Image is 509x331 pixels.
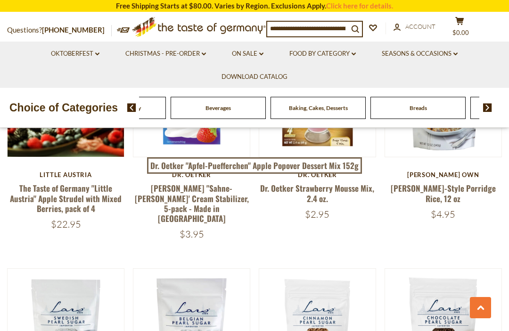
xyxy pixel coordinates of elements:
a: Food By Category [289,49,356,59]
span: $22.95 [51,218,81,230]
a: Beverages [205,104,231,111]
div: Dr. Oetker [133,171,250,178]
span: $3.95 [180,228,204,240]
a: Christmas - PRE-ORDER [125,49,206,59]
a: [PERSON_NAME]-Style Porridge Rice, 12 oz [391,182,496,204]
a: On Sale [232,49,263,59]
div: Dr. Oetker [259,171,376,178]
a: [PHONE_NUMBER] [42,25,105,34]
a: Dr. Oetker Strawberry Mousse Mix, 2.4 oz. [260,182,374,204]
button: $0.00 [445,17,474,40]
a: Account [394,22,435,32]
a: Oktoberfest [51,49,99,59]
p: Questions? [7,24,112,36]
a: Food By Category [96,104,141,111]
div: little austria [7,171,124,178]
a: The Taste of Germany "Little Austria" Apple Strudel with Mixed Berries, pack of 4 [10,182,122,214]
a: Dr. Oetker "Apfel-Puefferchen" Apple Popover Dessert Mix 152g [147,157,362,174]
span: $0.00 [452,29,469,36]
span: $2.95 [305,208,329,220]
img: previous arrow [127,103,136,112]
span: $4.95 [431,208,455,220]
div: [PERSON_NAME] Own [385,171,502,178]
a: Breads [410,104,427,111]
span: Account [405,23,435,30]
a: [PERSON_NAME] "Sahne-[PERSON_NAME]' Cream Stabilizer, 5-pack - Made in [GEOGRAPHIC_DATA] [135,182,249,224]
a: Download Catalog [222,72,287,82]
a: Baking, Cakes, Desserts [289,104,348,111]
img: next arrow [483,103,492,112]
a: Click here for details. [326,1,393,10]
a: Seasons & Occasions [382,49,458,59]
